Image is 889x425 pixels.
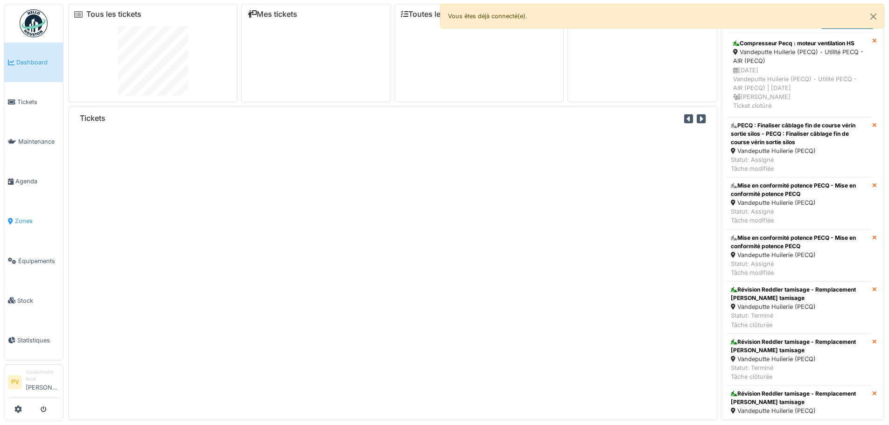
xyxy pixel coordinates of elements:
[733,48,866,65] div: Vandeputte Huilerie (PECQ) - Utilité PECQ - AIR (PECQ)
[863,4,884,29] button: Close
[4,122,63,161] a: Maintenance
[8,375,22,389] li: PV
[247,10,297,19] a: Mes tickets
[731,146,868,155] div: Vandeputte Huilerie (PECQ)
[731,155,868,173] div: Statut: Assigné Tâche modifiée
[731,207,868,225] div: Statut: Assigné Tâche modifiée
[17,336,59,345] span: Statistiques
[733,39,866,48] div: Compresseur Pecq : moteur ventilation HS
[731,302,868,311] div: Vandeputte Huilerie (PECQ)
[731,390,868,406] div: Révision Reddler tamisage - Remplacement [PERSON_NAME] tamisage
[15,216,59,225] span: Zones
[731,181,868,198] div: Mise en conformité potence PECQ - Mise en conformité potence PECQ
[80,114,105,123] h6: Tickets
[731,338,868,355] div: Révision Reddler tamisage - Remplacement [PERSON_NAME] tamisage
[4,42,63,82] a: Dashboard
[731,198,868,207] div: Vandeputte Huilerie (PECQ)
[727,230,872,282] a: Mise en conformité potence PECQ - Mise en conformité potence PECQ Vandeputte Huilerie (PECQ) Stat...
[440,4,885,28] div: Vous êtes déjà connecté(e).
[731,251,868,259] div: Vandeputte Huilerie (PECQ)
[731,259,868,277] div: Statut: Assigné Tâche modifiée
[26,369,59,383] div: Gestionnaire local
[15,177,59,186] span: Agenda
[727,281,872,334] a: Révision Reddler tamisage - Remplacement [PERSON_NAME] tamisage Vandeputte Huilerie (PECQ) Statut...
[727,177,872,230] a: Mise en conformité potence PECQ - Mise en conformité potence PECQ Vandeputte Huilerie (PECQ) Stat...
[17,296,59,305] span: Stock
[727,117,872,178] a: PECQ : Finaliser câblage fin de course vérin sortie silos - PECQ : Finaliser câblage fin de cours...
[20,9,48,37] img: Badge_color-CXgf-gQk.svg
[731,234,868,251] div: Mise en conformité potence PECQ - Mise en conformité potence PECQ
[18,257,59,265] span: Équipements
[86,10,141,19] a: Tous les tickets
[16,58,59,67] span: Dashboard
[727,334,872,386] a: Révision Reddler tamisage - Remplacement [PERSON_NAME] tamisage Vandeputte Huilerie (PECQ) Statut...
[18,137,59,146] span: Maintenance
[731,406,868,415] div: Vandeputte Huilerie (PECQ)
[731,311,868,329] div: Statut: Terminé Tâche clôturée
[733,66,866,111] div: [DATE] Vandeputte Huilerie (PECQ) - Utilité PECQ - AIR (PECQ) | [DATE] [PERSON_NAME] Ticket clotûré
[4,202,63,241] a: Zones
[731,286,868,302] div: Révision Reddler tamisage - Remplacement [PERSON_NAME] tamisage
[731,363,868,381] div: Statut: Terminé Tâche clôturée
[731,121,868,146] div: PECQ : Finaliser câblage fin de course vérin sortie silos - PECQ : Finaliser câblage fin de cours...
[4,82,63,122] a: Tickets
[4,241,63,281] a: Équipements
[4,320,63,360] a: Statistiques
[4,281,63,320] a: Stock
[17,98,59,106] span: Tickets
[4,161,63,201] a: Agenda
[26,369,59,396] li: [PERSON_NAME]
[401,10,470,19] a: Toutes les tâches
[727,33,872,117] a: Compresseur Pecq : moteur ventilation HS Vandeputte Huilerie (PECQ) - Utilité PECQ - AIR (PECQ) [...
[8,369,59,398] a: PV Gestionnaire local[PERSON_NAME]
[731,355,868,363] div: Vandeputte Huilerie (PECQ)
